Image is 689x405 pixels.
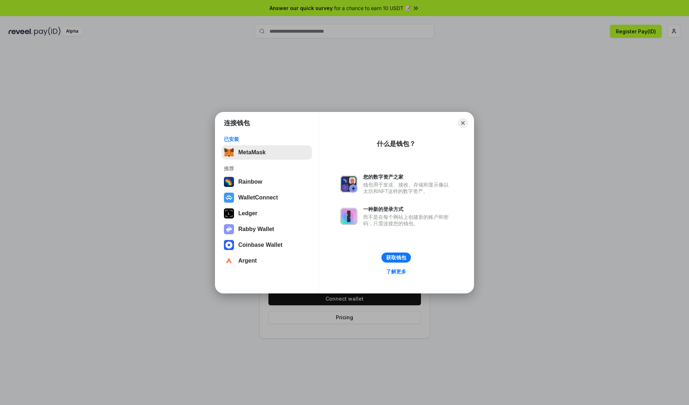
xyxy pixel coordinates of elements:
[224,119,250,127] h1: 连接钱包
[238,179,262,185] div: Rainbow
[222,206,312,221] button: Ledger
[363,214,452,227] div: 而不是在每个网站上创建新的账户和密码，只需连接您的钱包。
[363,206,452,212] div: 一种新的登录方式
[222,254,312,268] button: Argent
[238,258,257,264] div: Argent
[224,224,234,234] img: svg+xml,%3Csvg%20xmlns%3D%22http%3A%2F%2Fwww.w3.org%2F2000%2Fsvg%22%20fill%3D%22none%22%20viewBox...
[386,268,406,275] div: 了解更多
[377,140,416,148] div: 什么是钱包？
[224,136,310,142] div: 已安装
[222,222,312,236] button: Rabby Wallet
[238,194,278,201] div: WalletConnect
[224,165,310,172] div: 推荐
[238,210,257,217] div: Ledger
[222,190,312,205] button: WalletConnect
[363,174,452,180] div: 您的数字资产之家
[238,226,274,232] div: Rabby Wallet
[363,182,452,194] div: 钱包用于发送、接收、存储和显示像以太坊和NFT这样的数字资产。
[224,256,234,266] img: svg+xml,%3Csvg%20width%3D%2228%22%20height%3D%2228%22%20viewBox%3D%220%200%2028%2028%22%20fill%3D...
[238,242,282,248] div: Coinbase Wallet
[224,147,234,157] img: svg+xml,%3Csvg%20fill%3D%22none%22%20height%3D%2233%22%20viewBox%3D%220%200%2035%2033%22%20width%...
[222,175,312,189] button: Rainbow
[340,175,357,193] img: svg+xml,%3Csvg%20xmlns%3D%22http%3A%2F%2Fwww.w3.org%2F2000%2Fsvg%22%20fill%3D%22none%22%20viewBox...
[222,145,312,160] button: MetaMask
[224,240,234,250] img: svg+xml,%3Csvg%20width%3D%2228%22%20height%3D%2228%22%20viewBox%3D%220%200%2028%2028%22%20fill%3D...
[224,208,234,218] img: svg+xml,%3Csvg%20xmlns%3D%22http%3A%2F%2Fwww.w3.org%2F2000%2Fsvg%22%20width%3D%2228%22%20height%3...
[381,253,411,263] button: 获取钱包
[238,149,266,156] div: MetaMask
[386,254,406,261] div: 获取钱包
[224,193,234,203] img: svg+xml,%3Csvg%20width%3D%2228%22%20height%3D%2228%22%20viewBox%3D%220%200%2028%2028%22%20fill%3D...
[458,118,468,128] button: Close
[382,267,411,276] a: 了解更多
[340,208,357,225] img: svg+xml,%3Csvg%20xmlns%3D%22http%3A%2F%2Fwww.w3.org%2F2000%2Fsvg%22%20fill%3D%22none%22%20viewBox...
[224,177,234,187] img: svg+xml,%3Csvg%20width%3D%22120%22%20height%3D%22120%22%20viewBox%3D%220%200%20120%20120%22%20fil...
[222,238,312,252] button: Coinbase Wallet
